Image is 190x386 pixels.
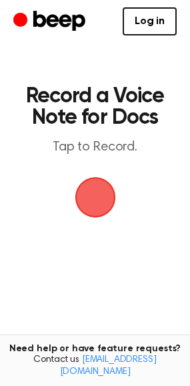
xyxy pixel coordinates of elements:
[24,86,166,128] h1: Record a Voice Note for Docs
[60,355,157,377] a: [EMAIL_ADDRESS][DOMAIN_NAME]
[123,7,177,35] a: Log in
[13,9,89,35] a: Beep
[24,139,166,156] p: Tap to Record.
[8,355,182,378] span: Contact us
[75,177,115,217] img: Beep Logo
